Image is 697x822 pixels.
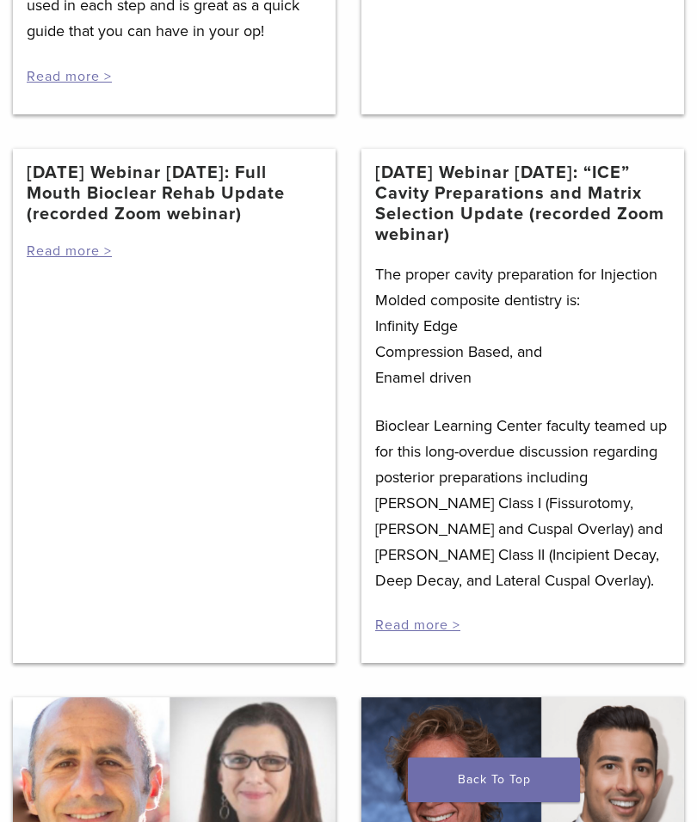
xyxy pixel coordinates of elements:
a: Read more > [27,242,112,260]
a: Read more > [375,616,460,634]
a: Back To Top [408,758,580,802]
a: [DATE] Webinar [DATE]: “ICE” Cavity Preparations and Matrix Selection Update (recorded Zoom webinar) [375,163,670,245]
a: Read more > [27,68,112,85]
a: [DATE] Webinar [DATE]: Full Mouth Bioclear Rehab Update (recorded Zoom webinar) [27,163,322,224]
p: The proper cavity preparation for Injection Molded composite dentistry is: Infinity Edge Compress... [375,261,670,390]
p: Bioclear Learning Center faculty teamed up for this long-overdue discussion regarding posterior p... [375,413,670,593]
